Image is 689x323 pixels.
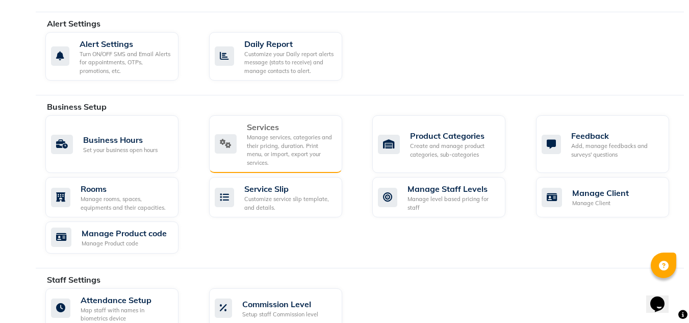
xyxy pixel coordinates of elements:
div: Turn ON/OFF SMS and Email Alerts for appointments, OTPs, promotions, etc. [80,50,170,76]
div: Business Hours [83,134,158,146]
div: Manage Product code [82,239,167,248]
div: Manage level based pricing for staff [407,195,497,212]
div: Manage services, categories and their pricing, duration. Print menu, or import, export your servi... [247,133,334,167]
div: Map staff with names in biometrics device [81,306,170,323]
div: Manage Client [572,199,629,208]
div: Daily Report [244,38,334,50]
div: Set your business open hours [83,146,158,155]
a: FeedbackAdd, manage feedbacks and surveys' questions [536,115,684,173]
div: Product Categories [410,130,497,142]
div: Services [247,121,334,133]
div: Manage Client [572,187,629,199]
a: Daily ReportCustomize your Daily report alerts message (stats to receive) and manage contacts to ... [209,32,358,81]
a: Service SlipCustomize service slip template, and details. [209,177,358,217]
div: Attendance Setup [81,294,170,306]
div: Manage Staff Levels [407,183,497,195]
a: Alert SettingsTurn ON/OFF SMS and Email Alerts for appointments, OTPs, promotions, etc. [45,32,194,81]
div: Manage rooms, spaces, equipments and their capacities. [81,195,170,212]
div: Alert Settings [80,38,170,50]
div: Add, manage feedbacks and surveys' questions [571,142,661,159]
a: Product CategoriesCreate and manage product categories, sub-categories [372,115,521,173]
a: ServicesManage services, categories and their pricing, duration. Print menu, or import, export yo... [209,115,358,173]
div: Feedback [571,130,661,142]
a: Manage Staff LevelsManage level based pricing for staff [372,177,521,217]
div: Commission Level [242,298,318,310]
iframe: chat widget [646,282,679,313]
div: Service Slip [244,183,334,195]
div: Setup staff Commission level [242,310,318,319]
a: RoomsManage rooms, spaces, equipments and their capacities. [45,177,194,217]
div: Customize service slip template, and details. [244,195,334,212]
div: Manage Product code [82,227,167,239]
a: Manage Product codeManage Product code [45,221,194,254]
div: Customize your Daily report alerts message (stats to receive) and manage contacts to alert. [244,50,334,76]
a: Business HoursSet your business open hours [45,115,194,173]
div: Rooms [81,183,170,195]
a: Manage ClientManage Client [536,177,684,217]
div: Create and manage product categories, sub-categories [410,142,497,159]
